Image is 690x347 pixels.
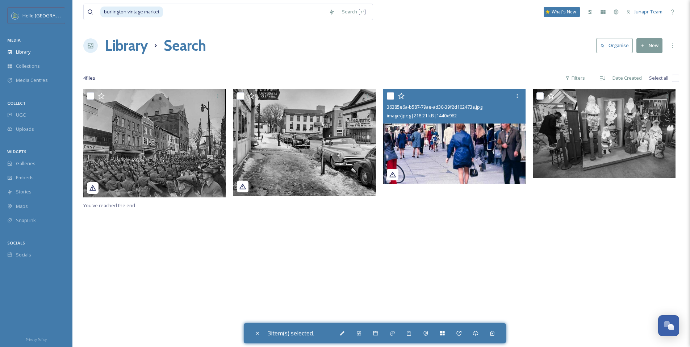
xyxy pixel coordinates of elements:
[649,75,668,81] span: Select all
[105,35,148,57] a: Library
[561,71,589,85] div: Filters
[16,112,26,118] span: UGC
[7,240,25,246] span: SOCIALS
[233,89,376,196] img: c63b564c-4937-a9d2-df34-8d9d83e7754b.jpg
[26,335,47,343] a: Privacy Policy
[635,8,662,15] span: Junapr Team
[623,5,666,19] a: Junapr Team
[26,337,47,342] span: Privacy Policy
[16,203,28,210] span: Maps
[16,174,34,181] span: Embeds
[636,38,662,53] button: New
[387,104,482,110] span: 36385e6a-b587-79ae-ad30-39f2d102473a.jpg
[268,329,314,337] span: 3 item(s) selected.
[7,37,21,43] span: MEDIA
[7,149,26,154] span: WIDGETS
[83,89,226,197] img: da5afa52-0c73-a6c4-f739-1912617ae2ff.jpg
[100,7,163,17] span: burlington vintage market
[658,315,679,336] button: Open Chat
[609,71,645,85] div: Date Created
[83,202,135,209] span: You've reached the end
[16,217,36,224] span: SnapLink
[16,160,35,167] span: Galleries
[12,12,19,19] img: images.png
[16,77,48,84] span: Media Centres
[383,89,526,184] img: 36385e6a-b587-79ae-ad30-39f2d102473a.jpg
[533,89,676,178] img: Vermont Artist Market (38).jpg
[16,126,34,133] span: Uploads
[16,63,40,70] span: Collections
[83,75,95,81] span: 4 file s
[22,12,81,19] span: Hello [GEOGRAPHIC_DATA]
[387,112,457,119] span: image/jpeg | 218.21 kB | 1440 x 962
[7,100,26,106] span: COLLECT
[544,7,580,17] a: What's New
[164,35,206,57] h1: Search
[16,49,30,55] span: Library
[338,5,369,19] div: Search
[16,188,32,195] span: Stories
[596,38,633,53] button: Organise
[16,251,31,258] span: Socials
